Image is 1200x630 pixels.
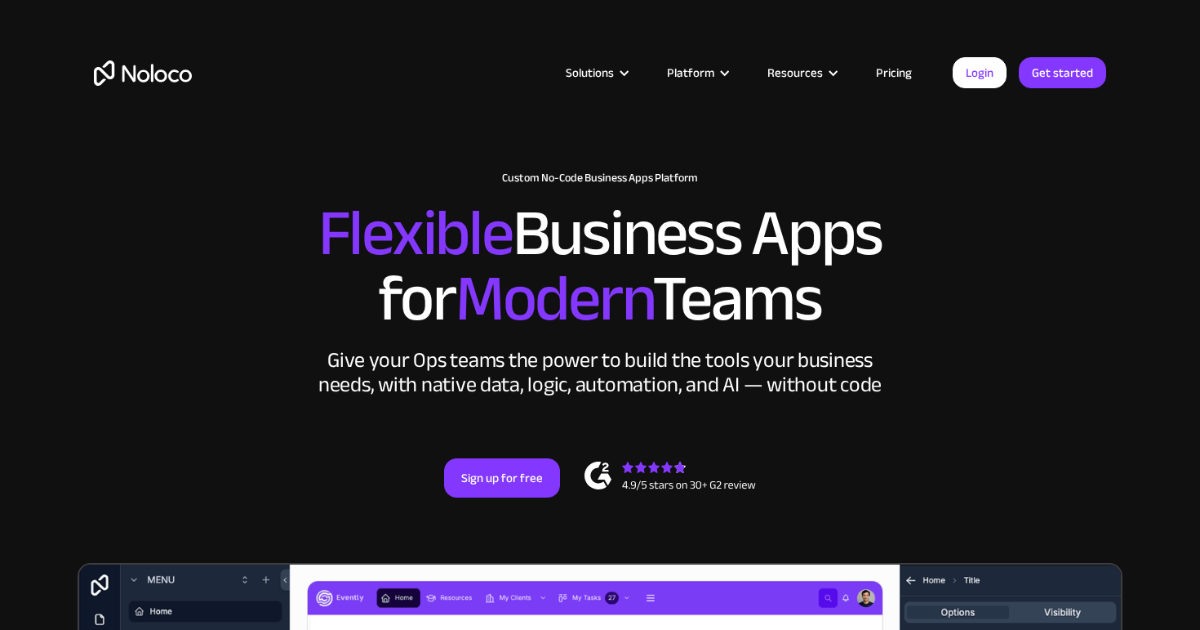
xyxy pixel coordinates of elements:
[456,238,652,360] span: Modern
[94,172,1106,185] h1: Custom No-Code Business Apps Platform
[1019,57,1106,88] a: Get started
[94,60,192,86] a: home
[856,62,932,83] a: Pricing
[647,62,747,83] div: Platform
[94,201,1106,332] h2: Business Apps for Teams
[318,172,513,294] span: Flexible
[953,57,1007,88] a: Login
[566,62,614,83] div: Solutions
[667,62,714,83] div: Platform
[545,62,647,83] div: Solutions
[444,458,560,498] a: Sign up for free
[767,62,823,83] div: Resources
[747,62,856,83] div: Resources
[314,348,886,397] div: Give your Ops teams the power to build the tools your business needs, with native data, logic, au...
